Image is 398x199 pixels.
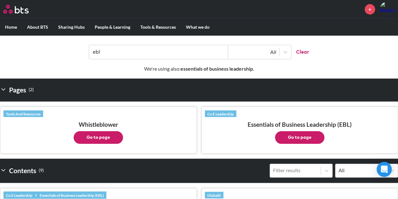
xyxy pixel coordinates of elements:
[380,2,395,17] a: Profile
[89,45,228,59] input: Find contents, pages and demos...
[39,166,44,175] small: ( 9 )
[377,162,392,177] div: Open Intercom Messenger
[3,5,29,14] img: BTS Logo
[135,19,181,35] label: Tools & Resources
[380,2,395,17] img: Renato Bresciani
[205,192,223,199] a: GlobalX
[339,167,383,174] div: All
[205,110,236,117] a: Co E Leadership
[3,192,35,199] a: Co E Leadership
[74,131,123,144] button: Go to page
[3,110,43,117] a: Tools And Resources
[29,85,34,94] small: ( 2 )
[291,45,309,59] button: Clear
[90,19,135,35] label: People & Learning
[53,19,90,35] label: Sharing Hubs
[3,121,193,144] h3: Whistleblower
[181,19,215,35] label: What we do
[231,49,276,56] div: All
[275,131,324,144] button: Go to page
[273,167,317,174] div: Filter results
[22,19,53,35] label: About BTS
[3,5,40,14] a: Go home
[3,191,106,198] div: »
[37,192,106,199] a: Essentials of Business Leadership (EBL)
[181,66,253,72] strong: essentials of business leadership
[365,4,375,15] a: +
[205,121,395,144] h3: Essentials of Business Leadership (EBL)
